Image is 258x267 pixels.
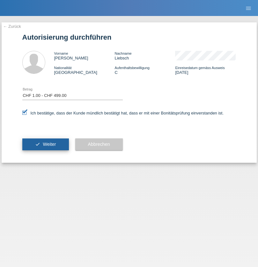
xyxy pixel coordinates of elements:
[114,66,149,70] span: Aufenthaltsbewilligung
[114,51,131,55] span: Nachname
[54,66,72,70] span: Nationalität
[22,33,236,41] h1: Autorisierung durchführen
[54,51,115,60] div: [PERSON_NAME]
[114,51,175,60] div: Liebsch
[75,138,123,151] button: Abbrechen
[175,65,236,75] div: [DATE]
[22,138,69,151] button: check Weiter
[3,24,21,29] a: ← Zurück
[54,51,68,55] span: Vorname
[43,142,56,147] span: Weiter
[175,66,225,70] span: Einreisedatum gemäss Ausweis
[114,65,175,75] div: C
[22,111,224,115] label: Ich bestätige, dass der Kunde mündlich bestätigt hat, dass er mit einer Bonitätsprüfung einversta...
[245,5,252,12] i: menu
[242,6,255,10] a: menu
[88,142,110,147] span: Abbrechen
[35,142,40,147] i: check
[54,65,115,75] div: [GEOGRAPHIC_DATA]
